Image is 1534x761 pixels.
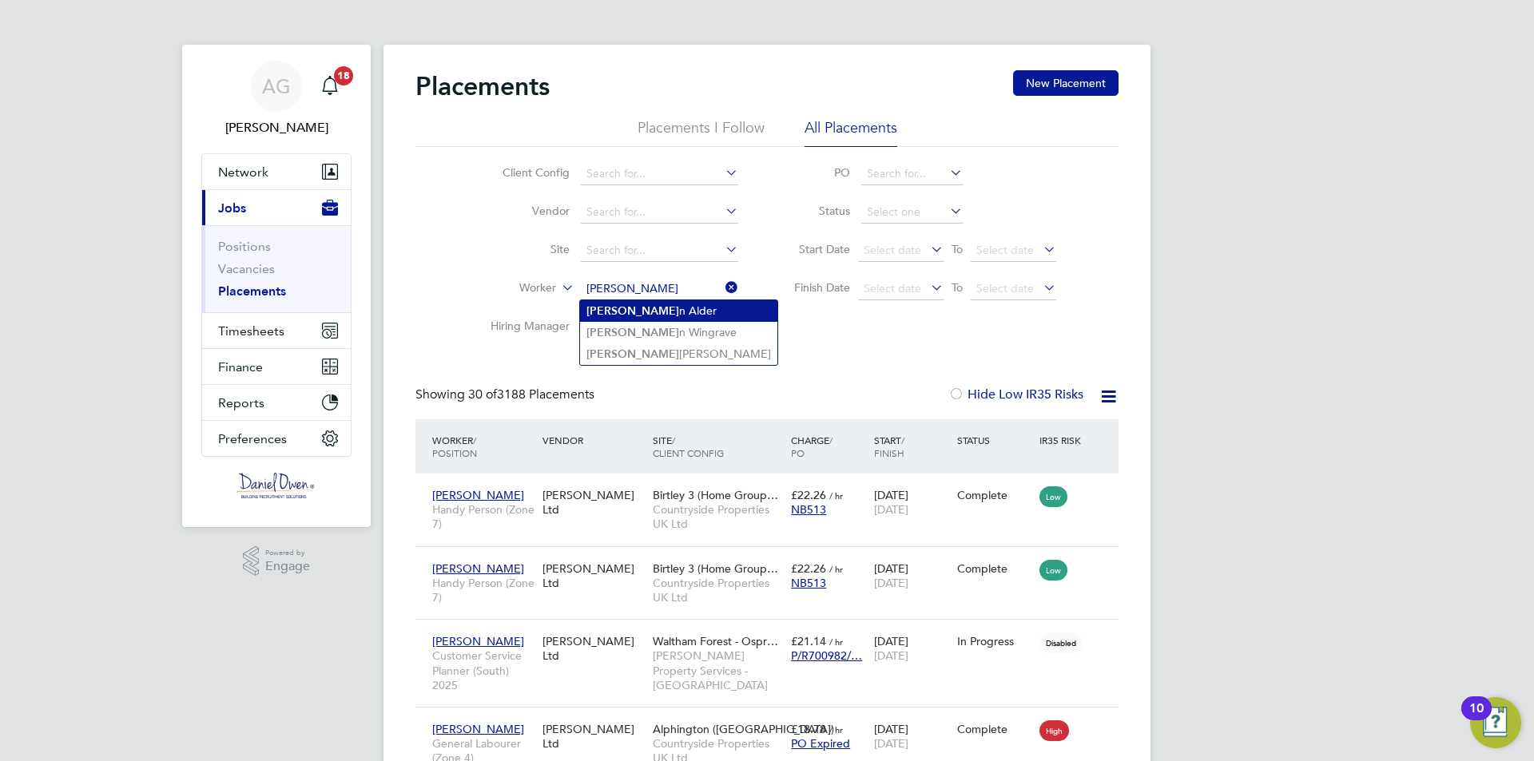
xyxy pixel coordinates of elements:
[638,118,765,147] li: Placements I Follow
[829,723,843,735] span: / hr
[428,426,538,467] div: Worker
[218,431,287,446] span: Preferences
[201,118,352,137] span: Amy Garcia
[202,421,351,456] button: Preferences
[428,625,1119,639] a: [PERSON_NAME]Customer Service Planner (South) 2025[PERSON_NAME] LtdWaltham Forest - Ospr…[PERSON_...
[586,304,679,318] b: [PERSON_NAME]
[218,200,246,216] span: Jobs
[653,434,724,459] span: / Client Config
[778,204,850,218] label: Status
[864,281,921,295] span: Select date
[653,648,783,692] span: [PERSON_NAME] Property Services - [GEOGRAPHIC_DATA]
[202,349,351,384] button: Finance
[464,280,556,296] label: Worker
[778,280,850,295] label: Finish Date
[538,426,649,454] div: Vendor
[870,626,953,671] div: [DATE]
[243,546,311,577] a: Powered byEngage
[432,434,477,459] span: / Position
[791,502,826,517] span: NB513
[201,473,352,498] a: Go to home page
[829,563,843,575] span: / hr
[791,648,862,663] span: P/R700982/…
[653,488,778,502] span: Birtley 3 (Home Group…
[976,281,1034,295] span: Select date
[218,395,264,410] span: Reports
[428,479,1119,493] a: [PERSON_NAME]Handy Person (Zone 7)[PERSON_NAME] LtdBirtley 3 (Home Group…Countryside Properties U...
[586,347,679,361] b: [PERSON_NAME]
[581,240,738,262] input: Search for...
[957,488,1032,502] div: Complete
[874,736,908,751] span: [DATE]
[538,714,649,759] div: [PERSON_NAME] Ltd
[538,553,649,598] div: [PERSON_NAME] Ltd
[957,561,1032,576] div: Complete
[581,163,738,185] input: Search for...
[791,576,826,590] span: NB513
[653,634,778,648] span: Waltham Forest - Ospr…
[957,722,1032,736] div: Complete
[1039,486,1067,507] span: Low
[262,76,291,97] span: AG
[1013,70,1119,96] button: New Placement
[432,488,524,502] span: [PERSON_NAME]
[432,561,524,576] span: [PERSON_NAME]
[791,561,826,576] span: £22.26
[201,61,352,137] a: AG[PERSON_NAME]
[202,385,351,420] button: Reports
[874,648,908,663] span: [DATE]
[202,154,351,189] button: Network
[1469,708,1484,729] div: 10
[428,713,1119,727] a: [PERSON_NAME]General Labourer (Zone 4)[PERSON_NAME] LtdAlphington ([GEOGRAPHIC_DATA])Countryside ...
[586,326,679,339] b: [PERSON_NAME]
[947,239,968,260] span: To
[649,426,787,467] div: Site
[874,576,908,590] span: [DATE]
[314,61,346,112] a: 18
[478,204,570,218] label: Vendor
[953,426,1036,454] div: Status
[653,576,783,604] span: Countryside Properties UK Ltd
[182,45,371,527] nav: Main navigation
[580,322,777,343] li: n Wingrave
[947,277,968,298] span: To
[653,722,834,736] span: Alphington ([GEOGRAPHIC_DATA])
[787,426,870,467] div: Charge
[870,426,953,467] div: Start
[432,634,524,648] span: [PERSON_NAME]
[432,576,535,604] span: Handy Person (Zone 7)
[432,722,524,736] span: [PERSON_NAME]
[861,163,963,185] input: Search for...
[478,242,570,256] label: Site
[334,66,353,85] span: 18
[778,165,850,180] label: PO
[976,243,1034,257] span: Select date
[432,502,535,531] span: Handy Person (Zone 7)
[265,560,310,573] span: Engage
[580,300,777,322] li: n Alder
[870,553,953,598] div: [DATE]
[236,473,316,498] img: danielowen-logo-retina.png
[1035,426,1091,454] div: IR35 Risk
[218,164,268,180] span: Network
[874,434,904,459] span: / Finish
[580,343,777,365] li: [PERSON_NAME]
[957,634,1032,648] div: In Progress
[538,480,649,525] div: [PERSON_NAME] Ltd
[265,546,310,560] span: Powered by
[874,502,908,517] span: [DATE]
[478,165,570,180] label: Client Config
[202,225,351,312] div: Jobs
[415,386,598,403] div: Showing
[218,261,275,276] a: Vacancies
[428,553,1119,566] a: [PERSON_NAME]Handy Person (Zone 7)[PERSON_NAME] LtdBirtley 3 (Home Group…Countryside Properties U...
[829,489,843,501] span: / hr
[1039,720,1069,741] span: High
[581,278,738,300] input: Search for...
[791,488,826,502] span: £22.26
[218,359,263,375] span: Finance
[791,722,826,736] span: £18.78
[791,434,833,459] span: / PO
[1039,560,1067,581] span: Low
[791,634,826,648] span: £21.14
